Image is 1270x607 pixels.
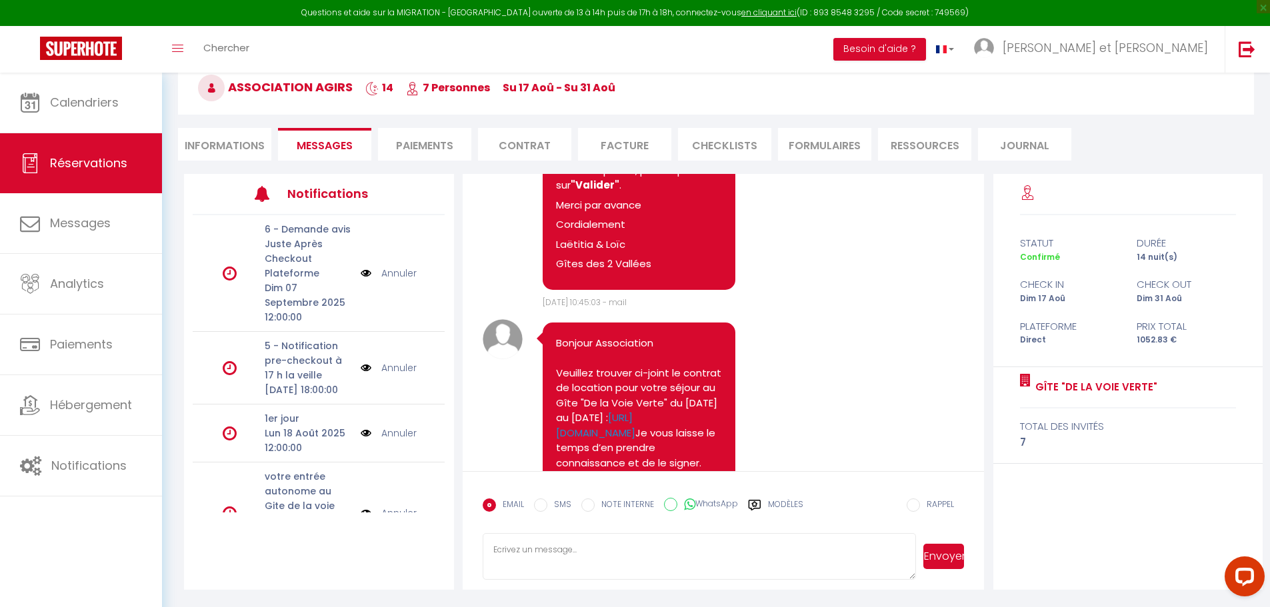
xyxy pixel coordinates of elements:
[1128,277,1245,293] div: check out
[595,498,654,513] label: NOTE INTERNE
[365,80,393,95] span: 14
[878,128,971,161] li: Ressources
[265,426,352,455] p: Lun 18 Août 2025 12:00:00
[1128,334,1245,346] div: 1052.83 €
[920,498,954,513] label: RAPPEL
[50,94,119,111] span: Calendriers
[556,257,722,272] p: Gîtes des 2 Vallées
[203,41,249,55] span: Chercher
[1011,318,1128,334] div: Plateforme
[578,128,671,161] li: Facture
[406,80,490,95] span: 7 Personnes
[543,297,627,308] span: [DATE] 10:45:03 - mail
[361,506,371,520] img: NO IMAGE
[483,319,523,359] img: avatar.png
[1031,379,1157,395] a: Gîte "De la Voie Verte"
[378,128,471,161] li: Paiements
[1011,334,1128,346] div: Direct
[50,336,113,352] span: Paiements
[496,498,524,513] label: EMAIL
[381,266,417,281] a: Annuler
[265,338,352,382] p: 5 - Notification pre-checkout à 17 h la veille
[1011,293,1128,305] div: Dim 17 Aoû
[50,215,111,231] span: Messages
[1011,235,1128,251] div: statut
[923,544,964,569] button: Envoyer
[1214,551,1270,607] iframe: LiveChat chat widget
[974,38,994,58] img: ...
[297,138,353,153] span: Messages
[1011,277,1128,293] div: check in
[265,281,352,324] p: Dim 07 Septembre 2025 12:00:00
[547,498,571,513] label: SMS
[677,498,738,512] label: WhatsApp
[265,469,352,528] p: votre entrée autonome au Gite de la voie verte
[381,426,417,440] a: Annuler
[361,426,371,440] img: NO IMAGE
[1020,251,1060,263] span: Confirmé
[1020,418,1236,434] div: total des invités
[833,38,926,61] button: Besoin d'aide ?
[678,128,771,161] li: CHECKLISTS
[361,360,371,375] img: NO IMAGE
[51,457,127,474] span: Notifications
[1128,235,1245,251] div: durée
[50,155,127,171] span: Réservations
[571,178,619,192] strong: "Valider"
[178,128,271,161] li: Informations
[556,237,722,253] p: Laëtitia & Loïc
[1003,39,1208,56] span: [PERSON_NAME] et [PERSON_NAME]
[768,498,803,522] label: Modèles
[265,222,352,281] p: 6 - Demande avis Juste Après Checkout Plateforme
[741,7,797,18] a: en cliquant ici
[1239,41,1255,57] img: logout
[265,382,352,397] p: [DATE] 18:00:00
[50,396,132,413] span: Hébergement
[193,26,259,73] a: Chercher
[1020,434,1236,450] div: 7
[1128,293,1245,305] div: Dim 31 Aoû
[265,411,352,426] p: 1er jour
[198,79,353,95] span: Association AGIRS
[556,410,635,440] a: [URL][DOMAIN_NAME]
[361,266,371,281] img: NO IMAGE
[556,198,722,213] p: Merci par avance
[381,360,417,375] a: Annuler
[381,506,417,520] a: Annuler
[1128,251,1245,264] div: 14 nuit(s)
[40,37,122,60] img: Super Booking
[556,217,722,233] p: Cordialement
[503,80,615,95] span: Su 17 Aoû - Su 31 Aoû
[978,128,1071,161] li: Journal
[50,275,104,292] span: Analytics
[478,128,571,161] li: Contrat
[964,26,1225,73] a: ... [PERSON_NAME] et [PERSON_NAME]
[778,128,871,161] li: FORMULAIRES
[287,179,393,209] h3: Notifications
[1128,318,1245,334] div: Prix total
